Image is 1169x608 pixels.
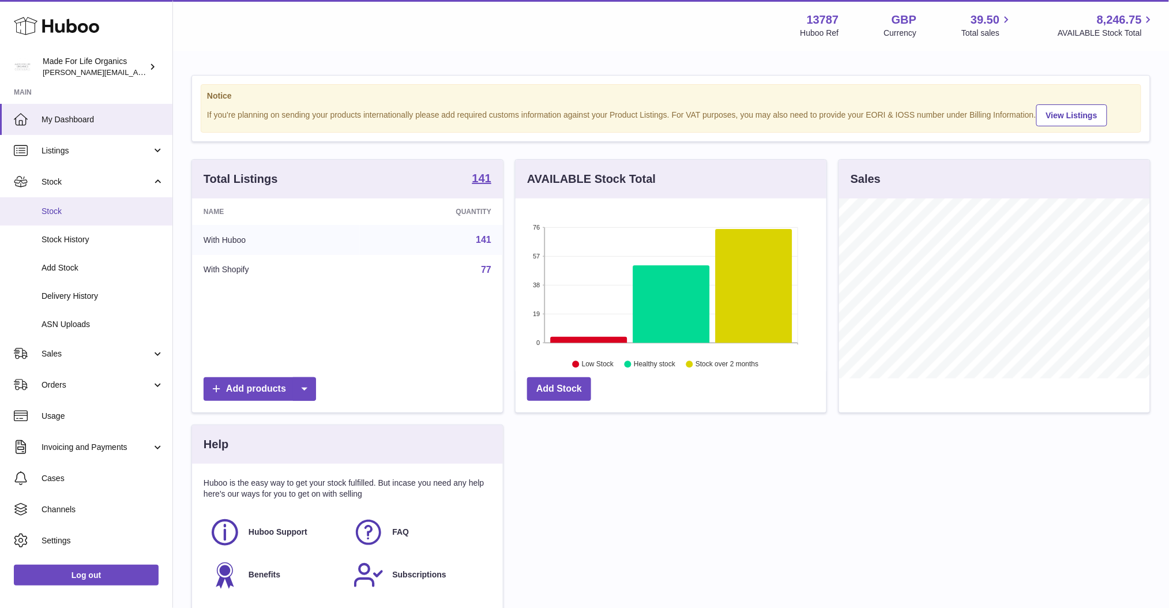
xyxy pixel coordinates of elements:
a: 77 [481,265,491,275]
div: If you're planning on sending your products internationally please add required customs informati... [207,103,1135,126]
a: View Listings [1036,104,1107,126]
a: Add products [204,377,316,401]
div: Currency [884,28,917,39]
strong: Notice [207,91,1135,102]
a: Add Stock [527,377,591,401]
text: 38 [533,282,540,288]
span: [PERSON_NAME][EMAIL_ADDRESS][PERSON_NAME][DOMAIN_NAME] [43,67,293,77]
td: With Huboo [192,225,360,255]
span: Usage [42,411,164,422]
td: With Shopify [192,255,360,285]
span: AVAILABLE Stock Total [1058,28,1155,39]
span: Benefits [249,569,280,580]
span: Listings [42,145,152,156]
span: Huboo Support [249,527,307,538]
a: Benefits [209,560,341,591]
span: ASN Uploads [42,319,164,330]
th: Name [192,198,360,225]
a: 141 [476,235,491,245]
h3: Help [204,437,228,452]
text: Low Stock [582,361,614,369]
h3: Sales [851,171,881,187]
span: Stock [42,177,152,187]
strong: GBP [892,12,916,28]
a: 39.50 Total sales [961,12,1013,39]
span: 8,246.75 [1097,12,1142,28]
span: Add Stock [42,262,164,273]
div: Made For Life Organics [43,56,146,78]
a: Huboo Support [209,517,341,548]
a: Log out [14,565,159,586]
a: Subscriptions [353,560,485,591]
a: 8,246.75 AVAILABLE Stock Total [1058,12,1155,39]
h3: Total Listings [204,171,278,187]
span: Sales [42,348,152,359]
a: FAQ [353,517,485,548]
text: Stock over 2 months [696,361,758,369]
strong: 13787 [807,12,839,28]
span: Invoicing and Payments [42,442,152,453]
text: 19 [533,310,540,317]
a: 141 [472,172,491,186]
span: Stock History [42,234,164,245]
strong: 141 [472,172,491,184]
span: Cases [42,473,164,484]
span: Delivery History [42,291,164,302]
span: My Dashboard [42,114,164,125]
text: 57 [533,253,540,260]
text: 76 [533,224,540,231]
span: Channels [42,504,164,515]
span: FAQ [392,527,409,538]
span: Settings [42,535,164,546]
span: Stock [42,206,164,217]
h3: AVAILABLE Stock Total [527,171,656,187]
text: 0 [536,339,540,346]
text: Healthy stock [634,361,676,369]
img: geoff.winwood@madeforlifeorganics.com [14,58,31,76]
span: Total sales [961,28,1013,39]
span: Orders [42,380,152,391]
p: Huboo is the easy way to get your stock fulfilled. But incase you need any help here's our ways f... [204,478,491,500]
div: Huboo Ref [800,28,839,39]
th: Quantity [360,198,503,225]
span: 39.50 [971,12,999,28]
span: Subscriptions [392,569,446,580]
